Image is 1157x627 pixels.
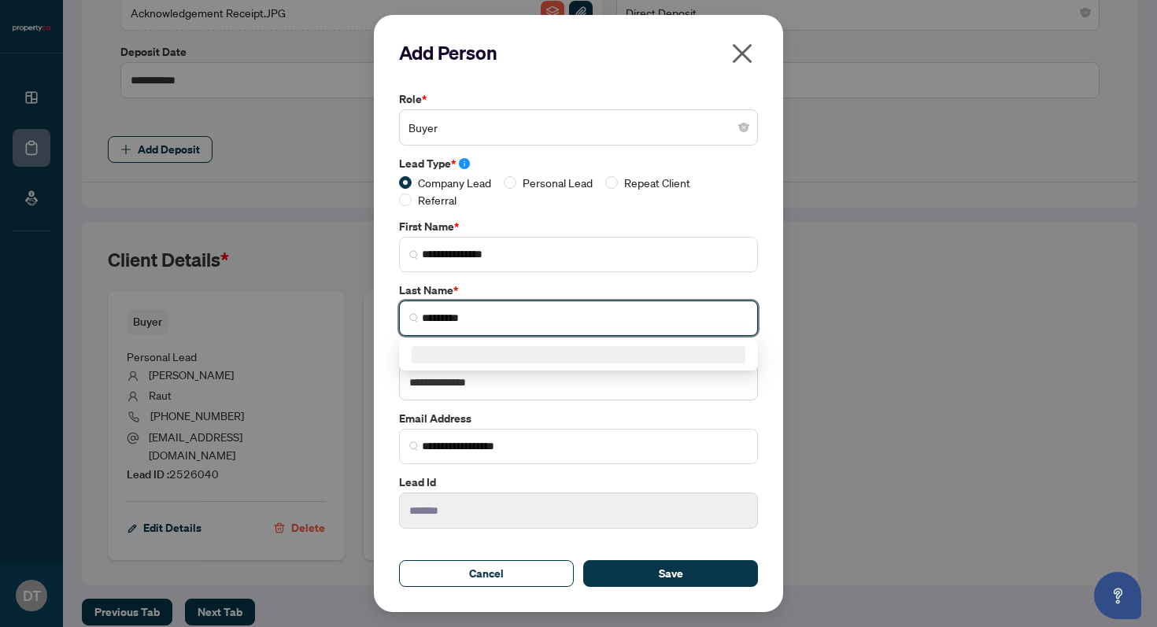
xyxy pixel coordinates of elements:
[408,112,749,142] span: Buyer
[399,155,758,172] label: Lead Type
[618,174,697,191] span: Repeat Client
[659,561,683,586] span: Save
[399,282,758,299] label: Last Name
[412,191,463,208] span: Referral
[739,123,749,132] span: close-circle
[412,174,497,191] span: Company Lead
[399,474,758,491] label: Lead Id
[459,158,470,169] span: info-circle
[399,560,574,587] button: Cancel
[399,40,758,65] h2: Add Person
[583,560,758,587] button: Save
[1094,572,1141,619] button: Open asap
[409,441,419,451] img: search_icon
[399,218,758,235] label: First Name
[730,41,755,66] span: close
[409,313,419,323] img: search_icon
[469,561,504,586] span: Cancel
[399,410,758,427] label: Email Address
[409,250,419,260] img: search_icon
[399,90,758,108] label: Role
[516,174,599,191] span: Personal Lead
